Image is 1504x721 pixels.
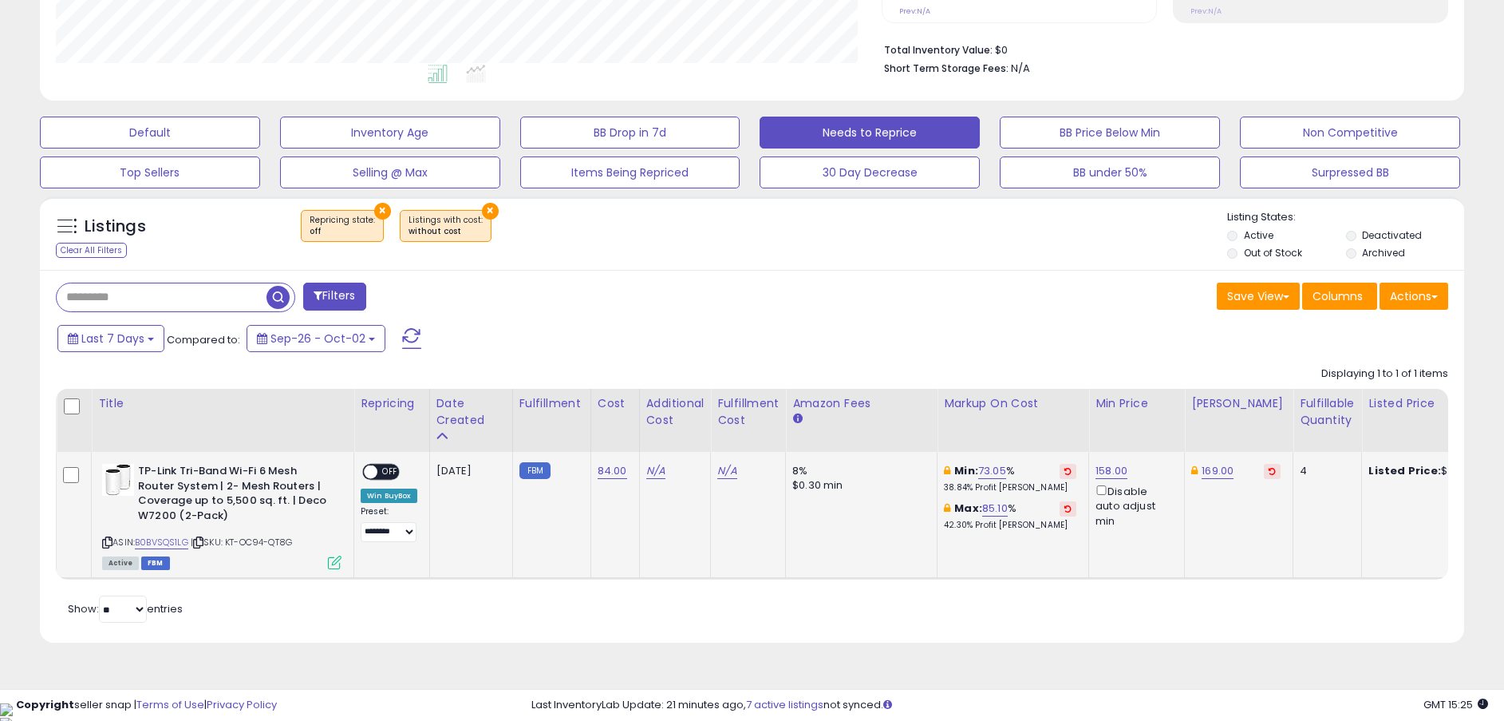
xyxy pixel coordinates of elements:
div: Repricing [361,395,423,412]
span: Repricing state : [310,214,375,238]
span: Show: entries [68,601,183,616]
div: Fulfillable Quantity [1300,395,1355,429]
div: ASIN: [102,464,341,568]
strong: Copyright [16,697,74,712]
button: Non Competitive [1240,117,1460,149]
div: Preset: [361,506,417,542]
div: $159.00 [1368,464,1501,478]
div: Cost [598,395,633,412]
small: Prev: N/A [1190,6,1222,16]
div: Title [98,395,347,412]
button: Inventory Age [280,117,500,149]
b: Total Inventory Value: [884,43,993,57]
span: Columns [1313,288,1363,304]
div: $0.30 min [792,478,925,493]
button: Actions [1380,283,1448,310]
button: Items Being Repriced [520,156,740,188]
button: Last 7 Days [57,325,164,352]
label: Active [1244,228,1273,242]
a: 85.10 [982,501,1008,517]
p: 42.30% Profit [PERSON_NAME] [944,520,1076,531]
a: B0BVSQS1LG [135,536,188,549]
button: 30 Day Decrease [760,156,980,188]
div: [PERSON_NAME] [1191,395,1286,412]
button: × [374,203,391,220]
div: Displaying 1 to 1 of 1 items [1321,366,1448,382]
p: 38.84% Profit [PERSON_NAME] [944,482,1076,493]
span: | SKU: KT-OC94-QT8G [191,536,292,549]
i: This overrides the store level Dynamic Max Price for this listing [1191,465,1198,476]
b: Max: [954,501,982,516]
div: Disable auto adjust min [1095,482,1172,529]
a: Privacy Policy [207,697,277,712]
button: Needs to Reprice [760,117,980,149]
b: Listed Price: [1368,463,1441,478]
i: This overrides the store level min markup for this listing [944,465,950,476]
span: Last 7 Days [81,331,144,347]
button: Selling @ Max [280,156,500,188]
span: Compared to: [167,332,240,347]
a: Terms of Use [136,697,204,712]
button: Sep-26 - Oct-02 [247,325,385,352]
button: Filters [303,283,365,311]
div: Fulfillment Cost [717,395,779,429]
button: BB Price Below Min [1000,117,1220,149]
div: Fulfillment [519,395,584,412]
span: All listings currently available for purchase on Amazon [102,557,139,570]
button: Default [40,117,260,149]
span: OFF [377,465,403,479]
button: Columns [1302,283,1377,310]
i: Revert to store-level Dynamic Max Price [1269,467,1276,475]
div: 4 [1300,464,1349,478]
i: Revert to store-level Max Markup [1064,505,1072,513]
div: [DATE] [436,464,500,478]
small: Amazon Fees. [792,412,802,426]
span: 2025-10-10 15:25 GMT [1423,697,1488,712]
button: Save View [1217,283,1300,310]
div: without cost [409,226,483,237]
div: 8% [792,464,925,478]
div: Markup on Cost [944,395,1082,412]
div: % [944,501,1076,531]
div: Win BuyBox [361,489,417,503]
li: $0 [884,39,1436,58]
label: Out of Stock [1244,246,1302,259]
div: Clear All Filters [56,243,127,258]
button: BB Drop in 7d [520,117,740,149]
a: N/A [646,463,665,479]
b: Min: [954,463,978,478]
label: Deactivated [1362,228,1422,242]
span: N/A [1011,61,1030,76]
div: Additional Cost [646,395,705,429]
button: Top Sellers [40,156,260,188]
a: 84.00 [598,463,627,479]
div: % [944,464,1076,493]
a: N/A [717,463,736,479]
div: Amazon Fees [792,395,930,412]
small: Prev: N/A [899,6,930,16]
a: 169.00 [1202,463,1234,479]
label: Archived [1362,246,1405,259]
th: The percentage added to the cost of goods (COGS) that forms the calculator for Min & Max prices. [938,389,1089,452]
span: Sep-26 - Oct-02 [270,331,365,347]
i: Revert to store-level Min Markup [1064,467,1072,475]
div: Min Price [1095,395,1178,412]
button: × [482,203,499,220]
a: 158.00 [1095,463,1127,479]
i: This overrides the store level max markup for this listing [944,503,950,513]
b: TP-Link Tri-Band Wi-Fi 6 Mesh Router System | 2- Mesh Routers | Coverage up to 5,500 sq. ft. | De... [138,464,332,527]
div: off [310,226,375,237]
small: FBM [519,462,551,479]
img: 31SChx3c9yL._SL40_.jpg [102,464,134,496]
a: 7 active listings [746,697,823,712]
button: Surpressed BB [1240,156,1460,188]
b: Short Term Storage Fees: [884,61,1009,75]
span: Listings with cost : [409,214,483,238]
span: FBM [141,557,170,570]
div: Date Created [436,395,506,429]
button: BB under 50% [1000,156,1220,188]
h5: Listings [85,216,146,238]
p: Listing States: [1227,210,1464,225]
a: 73.05 [978,463,1006,479]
